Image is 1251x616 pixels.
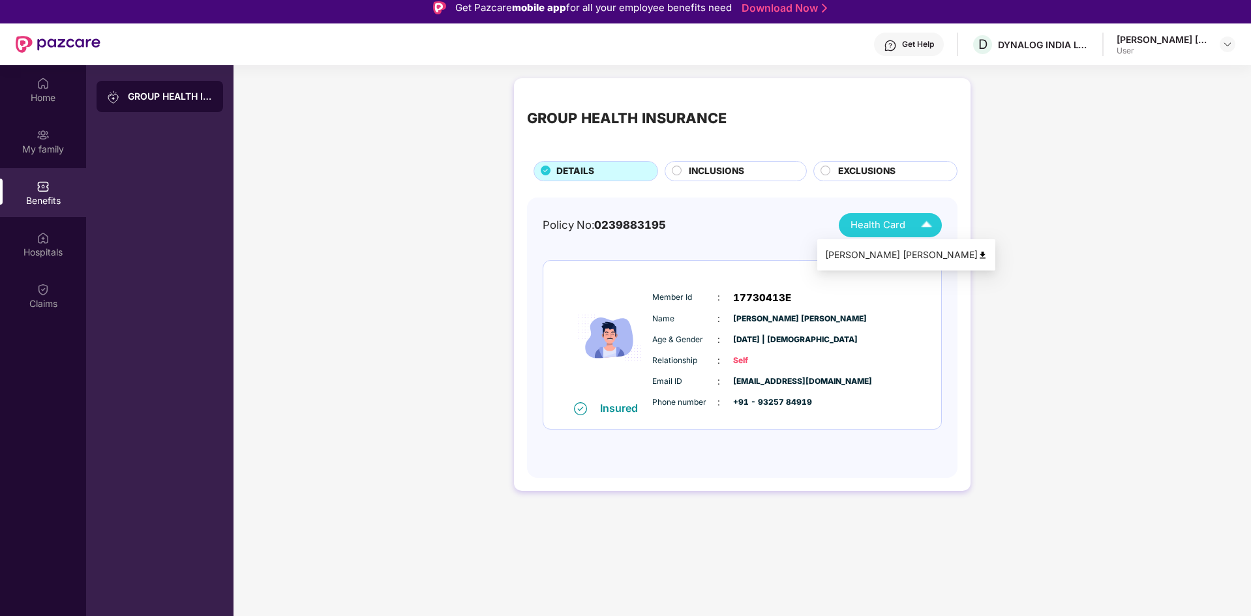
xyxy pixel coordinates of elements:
span: D [978,37,987,52]
img: icon [571,274,649,402]
span: : [717,374,720,389]
img: svg+xml;base64,PHN2ZyBpZD0iSG9zcGl0YWxzIiB4bWxucz0iaHR0cDovL3d3dy53My5vcmcvMjAwMC9zdmciIHdpZHRoPS... [37,231,50,244]
span: DETAILS [556,164,594,179]
img: svg+xml;base64,PHN2ZyB4bWxucz0iaHR0cDovL3d3dy53My5vcmcvMjAwMC9zdmciIHdpZHRoPSIxNiIgaGVpZ2h0PSIxNi... [574,402,587,415]
img: svg+xml;base64,PHN2ZyB3aWR0aD0iMjAiIGhlaWdodD0iMjAiIHZpZXdCb3g9IjAgMCAyMCAyMCIgZmlsbD0ibm9uZSIgeG... [37,128,50,141]
span: Age & Gender [652,334,717,346]
div: Get Help [902,39,934,50]
span: Name [652,313,717,325]
img: svg+xml;base64,PHN2ZyBpZD0iQmVuZWZpdHMiIHhtbG5zPSJodHRwOi8vd3d3LnczLm9yZy8yMDAwL3N2ZyIgd2lkdGg9Ij... [37,180,50,193]
div: [PERSON_NAME] [PERSON_NAME] [825,248,987,262]
span: [DATE] | [DEMOGRAPHIC_DATA] [733,334,798,346]
span: Member Id [652,291,717,304]
div: Policy No: [543,216,666,233]
span: INCLUSIONS [689,164,744,179]
img: New Pazcare Logo [16,36,100,53]
span: : [717,312,720,326]
span: [PERSON_NAME] [PERSON_NAME] [733,313,798,325]
button: Health Card [839,213,942,237]
img: svg+xml;base64,PHN2ZyBpZD0iRHJvcGRvd24tMzJ4MzIiIHhtbG5zPSJodHRwOi8vd3d3LnczLm9yZy8yMDAwL3N2ZyIgd2... [1222,39,1233,50]
div: [PERSON_NAME] [PERSON_NAME] [1117,33,1208,46]
div: DYNALOG INDIA LTD [998,38,1089,51]
span: EXCLUSIONS [838,164,896,179]
span: +91 - 93257 84919 [733,396,798,409]
span: Phone number [652,396,717,409]
span: Self [733,355,798,367]
div: Insured [600,402,646,415]
div: GROUP HEALTH INSURANCE [527,107,727,129]
div: GROUP HEALTH INSURANCE [128,90,213,103]
img: svg+xml;base64,PHN2ZyB4bWxucz0iaHR0cDovL3d3dy53My5vcmcvMjAwMC9zdmciIHdpZHRoPSI0OCIgaGVpZ2h0PSI0OC... [978,250,987,260]
span: 17730413E [733,290,791,306]
span: : [717,395,720,409]
strong: mobile app [512,1,566,14]
img: svg+xml;base64,PHN2ZyBpZD0iSG9tZSIgeG1sbnM9Imh0dHA6Ly93d3cudzMub3JnLzIwMDAvc3ZnIiB3aWR0aD0iMjAiIG... [37,77,50,90]
span: : [717,332,720,347]
img: Stroke [822,1,827,15]
span: : [717,290,720,304]
span: Relationship [652,355,717,367]
img: svg+xml;base64,PHN2ZyBpZD0iSGVscC0zMngzMiIgeG1sbnM9Imh0dHA6Ly93d3cudzMub3JnLzIwMDAvc3ZnIiB3aWR0aD... [884,39,897,52]
img: svg+xml;base64,PHN2ZyBpZD0iQ2xhaW0iIHhtbG5zPSJodHRwOi8vd3d3LnczLm9yZy8yMDAwL3N2ZyIgd2lkdGg9IjIwIi... [37,283,50,296]
span: Email ID [652,375,717,388]
span: [EMAIL_ADDRESS][DOMAIN_NAME] [733,375,798,388]
img: svg+xml;base64,PHN2ZyB3aWR0aD0iMjAiIGhlaWdodD0iMjAiIHZpZXdCb3g9IjAgMCAyMCAyMCIgZmlsbD0ibm9uZSIgeG... [107,91,120,104]
span: 0239883195 [594,218,666,231]
a: Download Now [742,1,823,15]
div: User [1117,46,1208,56]
img: Icuh8uwCUCF+XjCZyLQsAKiDCM9HiE6CMYmKQaPGkZKaA32CAAACiQcFBJY0IsAAAAASUVORK5CYII= [915,214,938,237]
span: : [717,353,720,368]
span: Health Card [851,218,905,233]
img: Logo [433,1,446,14]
